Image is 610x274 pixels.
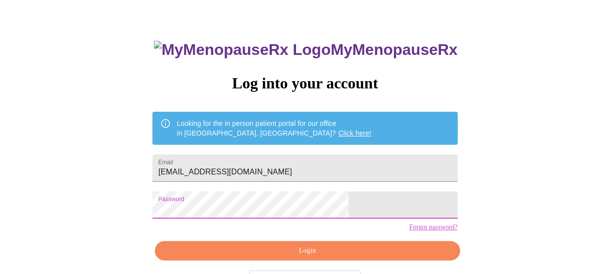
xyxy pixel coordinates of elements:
[155,241,460,261] button: Login
[154,41,458,59] h3: MyMenopauseRx
[338,129,371,137] a: Click here!
[166,245,448,257] span: Login
[177,115,371,142] div: Looking for the in person patient portal for our office in [GEOGRAPHIC_DATA], [GEOGRAPHIC_DATA]?
[152,74,457,92] h3: Log into your account
[154,41,330,59] img: MyMenopauseRx Logo
[409,223,458,231] a: Forgot password?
